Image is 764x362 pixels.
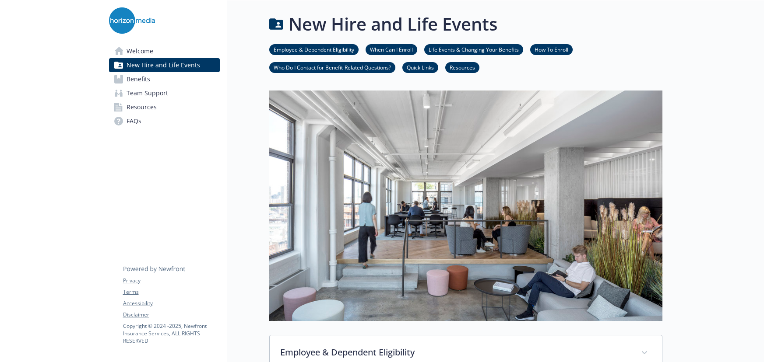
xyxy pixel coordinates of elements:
a: When Can I Enroll [366,45,417,53]
a: Resources [109,100,220,114]
a: Accessibility [123,299,219,307]
a: Quick Links [402,63,438,71]
span: Welcome [127,44,153,58]
a: Disclaimer [123,311,219,319]
a: Benefits [109,72,220,86]
p: Employee & Dependent Eligibility [280,346,630,359]
span: Benefits [127,72,150,86]
span: New Hire and Life Events [127,58,200,72]
a: New Hire and Life Events [109,58,220,72]
a: Team Support [109,86,220,100]
p: Copyright © 2024 - 2025 , Newfront Insurance Services, ALL RIGHTS RESERVED [123,322,219,345]
a: Welcome [109,44,220,58]
span: Team Support [127,86,168,100]
span: Resources [127,100,157,114]
img: new hire page banner [269,90,662,320]
a: Privacy [123,277,219,285]
a: Terms [123,288,219,296]
h1: New Hire and Life Events [289,11,497,37]
span: FAQs [127,114,141,128]
a: Resources [445,63,479,71]
a: How To Enroll [530,45,573,53]
a: Employee & Dependent Eligibility [269,45,359,53]
a: Who Do I Contact for Benefit-Related Questions? [269,63,395,71]
a: Life Events & Changing Your Benefits [424,45,523,53]
a: FAQs [109,114,220,128]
